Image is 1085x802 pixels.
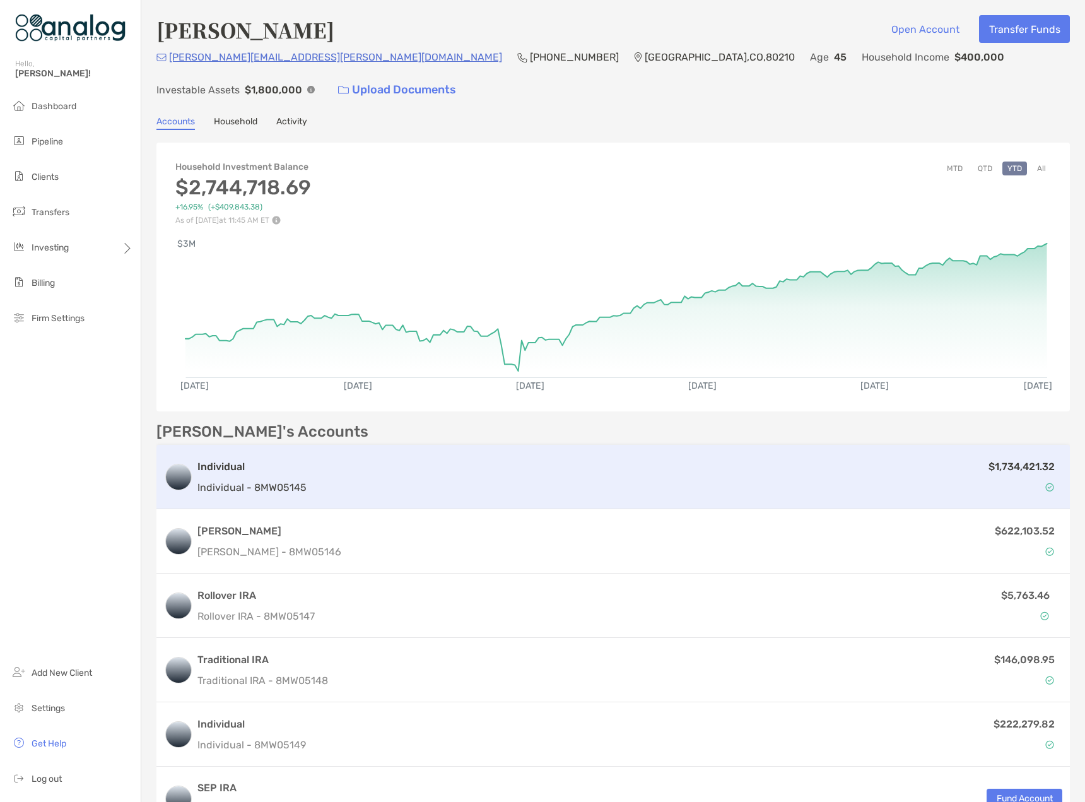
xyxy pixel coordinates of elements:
h4: Household Investment Balance [175,162,311,172]
p: Individual - 8MW05149 [197,737,306,753]
text: [DATE] [517,380,545,391]
img: Account Status icon [1040,611,1049,620]
img: Phone Icon [517,52,527,62]
img: Info Icon [307,86,315,93]
img: Account Status icon [1045,740,1054,749]
span: Investing [32,242,69,253]
img: pipeline icon [11,133,26,148]
span: [PERSON_NAME]! [15,68,133,79]
span: +16.95% [175,203,203,212]
p: Individual - 8MW05145 [197,480,307,495]
img: Zoe Logo [15,5,126,50]
h3: SEP IRA [197,781,295,796]
span: Get Help [32,738,66,749]
img: logout icon [11,770,26,786]
button: QTD [973,162,997,175]
p: Household Income [862,49,949,65]
img: button icon [338,86,349,95]
span: Transfers [32,207,69,218]
img: Email Icon [156,54,167,61]
p: [PHONE_NUMBER] [530,49,619,65]
h4: [PERSON_NAME] [156,15,334,44]
p: $622,103.52 [995,523,1055,539]
p: Traditional IRA - 8MW05148 [197,673,328,688]
img: dashboard icon [11,98,26,113]
text: [DATE] [689,380,717,391]
img: Performance Info [272,216,281,225]
img: logo account [166,464,191,490]
span: Log out [32,774,62,784]
a: Accounts [156,116,195,130]
h3: Traditional IRA [197,652,328,668]
text: $3M [177,239,196,249]
h3: Individual [197,717,306,732]
img: firm-settings icon [11,310,26,325]
p: [PERSON_NAME] - 8MW05146 [197,544,341,560]
button: All [1032,162,1051,175]
a: Upload Documents [330,76,464,103]
img: clients icon [11,168,26,184]
p: 45 [834,49,847,65]
text: [DATE] [180,380,209,391]
p: [PERSON_NAME]'s Accounts [156,424,368,440]
span: Pipeline [32,136,63,147]
button: YTD [1002,162,1027,175]
a: Activity [276,116,307,130]
span: Billing [32,278,55,288]
span: Clients [32,172,59,182]
img: logo account [166,593,191,618]
a: Household [214,116,257,130]
h3: [PERSON_NAME] [197,524,341,539]
p: As of [DATE] at 11:45 AM ET [175,216,311,225]
span: Firm Settings [32,313,85,324]
p: Investable Assets [156,82,240,98]
img: logo account [166,722,191,747]
text: [DATE] [862,380,890,391]
p: $1,734,421.32 [988,459,1055,475]
p: [PERSON_NAME][EMAIL_ADDRESS][PERSON_NAME][DOMAIN_NAME] [169,49,502,65]
p: Rollover IRA - 8MW05147 [197,608,812,624]
img: settings icon [11,700,26,715]
text: [DATE] [344,380,372,391]
p: Age [810,49,829,65]
p: $400,000 [954,49,1004,65]
span: Settings [32,703,65,714]
img: billing icon [11,274,26,290]
button: Open Account [881,15,969,43]
text: [DATE] [1025,380,1053,391]
button: Transfer Funds [979,15,1070,43]
img: investing icon [11,239,26,254]
img: get-help icon [11,735,26,750]
img: Account Status icon [1045,547,1054,556]
button: MTD [942,162,968,175]
img: transfers icon [11,204,26,219]
h3: $2,744,718.69 [175,175,311,199]
span: ( +$409,843.38 ) [208,203,262,212]
p: [GEOGRAPHIC_DATA] , CO , 80210 [645,49,795,65]
img: add_new_client icon [11,664,26,680]
img: logo account [166,529,191,554]
h3: Individual [197,459,307,475]
p: $1,800,000 [245,82,302,98]
p: $222,279.82 [994,716,1055,732]
img: logo account [166,658,191,683]
span: Dashboard [32,101,76,112]
img: Account Status icon [1045,676,1054,685]
span: Add New Client [32,668,92,678]
img: Account Status icon [1045,483,1054,492]
p: $5,763.46 [1001,587,1050,603]
img: Location Icon [634,52,642,62]
h3: Rollover IRA [197,588,812,603]
p: $146,098.95 [994,652,1055,668]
